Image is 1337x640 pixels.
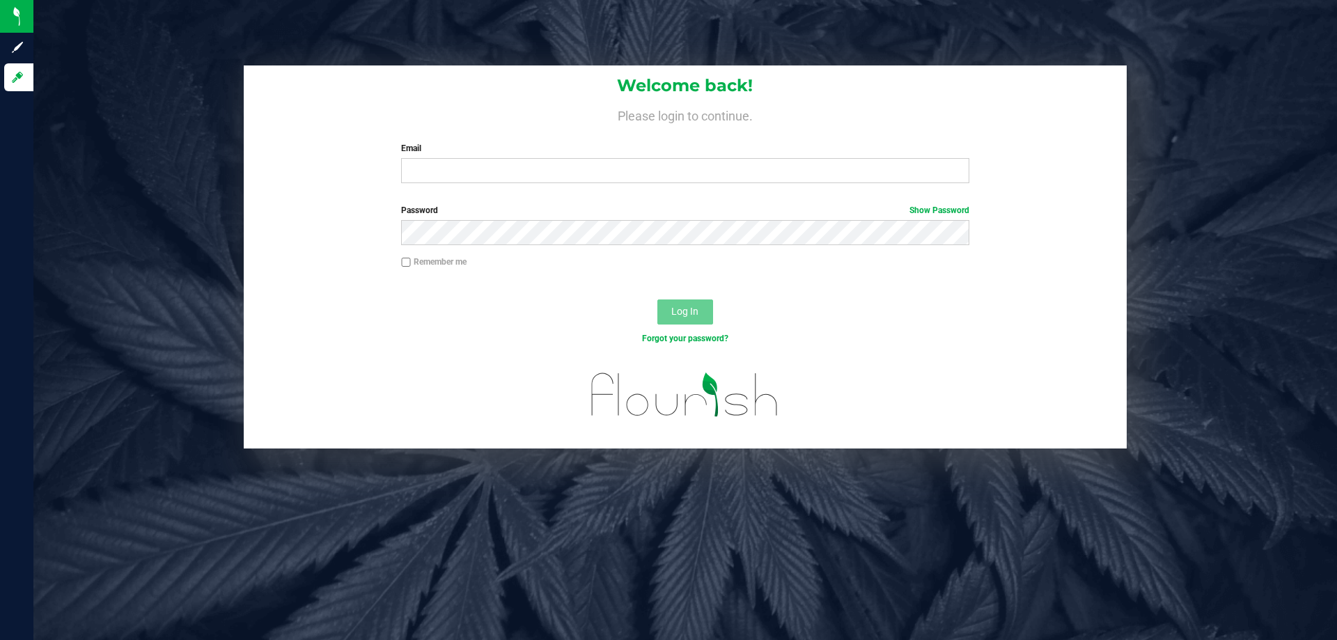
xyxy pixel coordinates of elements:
[10,40,24,54] inline-svg: Sign up
[657,299,713,325] button: Log In
[642,334,728,343] a: Forgot your password?
[244,106,1127,123] h4: Please login to continue.
[401,258,411,267] input: Remember me
[10,70,24,84] inline-svg: Log in
[671,306,698,317] span: Log In
[401,205,438,215] span: Password
[244,77,1127,95] h1: Welcome back!
[909,205,969,215] a: Show Password
[401,142,969,155] label: Email
[574,359,795,430] img: flourish_logo.svg
[401,256,467,268] label: Remember me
